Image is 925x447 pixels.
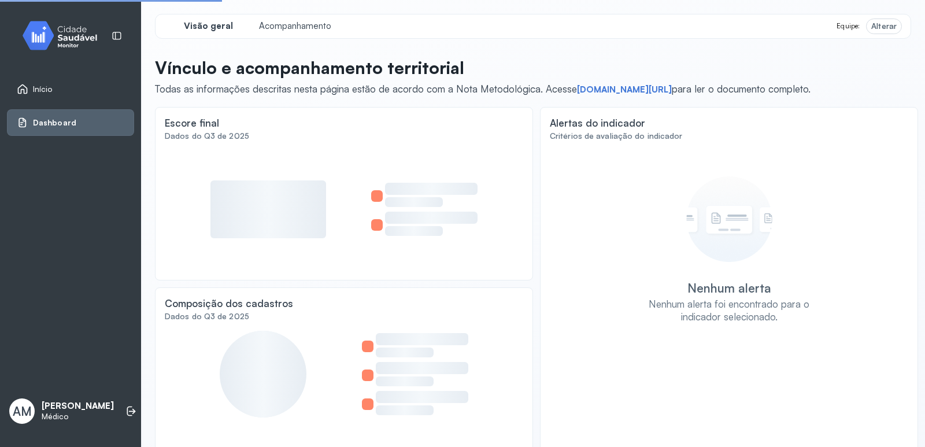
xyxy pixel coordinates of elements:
[165,312,523,322] div: Dados do Q3 de 2025
[17,83,124,95] a: Início
[13,404,32,419] span: AM
[42,412,114,422] p: Médico
[165,131,523,141] div: Dados do Q3 de 2025
[646,298,813,323] div: Nenhum alerta foi encontrado para o indicador selecionado.
[165,297,293,309] div: Composição dos cadastros
[871,21,897,31] div: Alterar
[165,117,219,129] div: Escore final
[33,84,53,94] span: Início
[686,176,772,262] img: Imagem de Empty State
[42,401,114,412] p: [PERSON_NAME]
[17,117,124,128] a: Dashboard
[155,83,811,95] span: Todas as informações descritas nesta página estão de acordo com a Nota Metodológica. Acesse para ...
[550,117,645,129] div: Alertas do indicador
[687,280,771,295] div: Nenhum alerta
[33,118,76,128] span: Dashboard
[837,22,860,30] span: Equipe:
[550,131,908,141] div: Critérios de avaliação do indicador
[184,21,233,32] span: Visão geral
[259,21,331,32] span: Acompanhamento
[577,84,672,95] a: [DOMAIN_NAME][URL]
[12,19,116,53] img: monitor.svg
[155,57,811,78] p: Vínculo e acompanhamento territorial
